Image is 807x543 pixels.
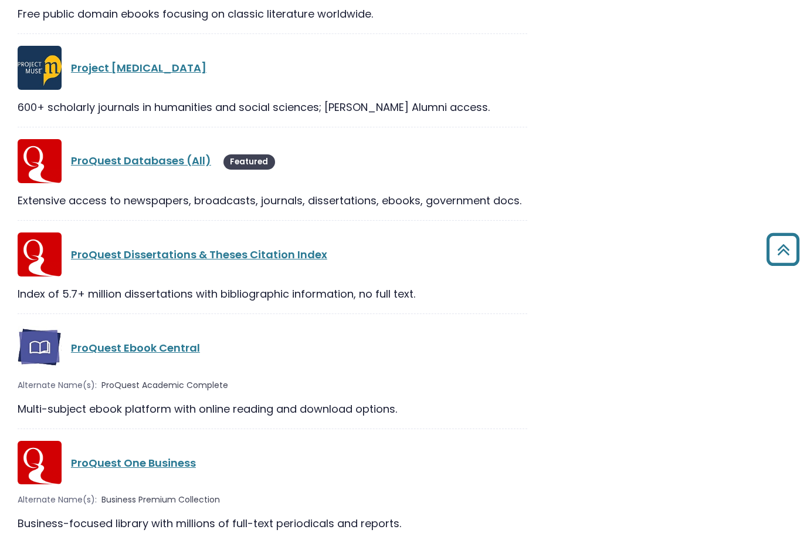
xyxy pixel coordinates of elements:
div: Index of 5.7+ million dissertations with bibliographic information, no full text. [18,286,527,302]
a: Project [MEDICAL_DATA] [71,60,206,75]
div: Free public domain ebooks focusing on classic literature worldwide. [18,6,527,22]
div: 600+ scholarly journals in humanities and social sciences; [PERSON_NAME] Alumni access. [18,99,527,115]
div: Extensive access to newspapers, broadcasts, journals, dissertations, ebooks, government docs. [18,193,527,208]
span: Alternate Name(s): [18,379,97,392]
span: Alternate Name(s): [18,494,97,506]
a: ProQuest Databases (All) [71,153,211,168]
a: Back to Top [762,238,804,260]
span: Featured [223,154,275,170]
a: ProQuest Dissertations & Theses Citation Index [71,247,327,262]
span: Business Premium Collection [101,494,220,506]
a: ProQuest One Business [71,456,196,470]
div: Multi-subject ebook platform with online reading and download options. [18,401,527,417]
span: ProQuest Academic Complete [101,379,228,392]
a: ProQuest Ebook Central [71,340,200,355]
div: Business-focused library with millions of full-text periodicals and reports. [18,515,527,531]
